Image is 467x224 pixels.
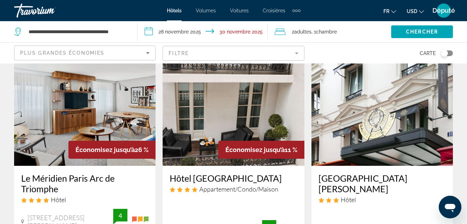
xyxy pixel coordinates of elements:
span: Hôtel [341,196,356,204]
span: Plus grandes économies [20,50,104,56]
div: 4 [113,211,127,220]
mat-select: Trier par [20,49,150,57]
span: Appartement/Condo/Maison [199,185,278,193]
img: Image de l’hôtel [163,53,304,166]
a: Volumes [196,8,216,13]
button: Date d’arrivée : 28 nov. 2025 Date de départ : 30 nov. 2025 [138,21,268,42]
button: Éléments de navigation supplémentaires [292,5,301,16]
span: Chambre [316,29,337,35]
div: 26 % [68,141,156,159]
a: Travorium [14,1,85,20]
div: Hôtel 4 étoiles [21,196,148,204]
span: Fr [383,8,389,14]
button: Changer la langue [383,6,396,16]
button: Basculer la carte [436,50,453,56]
div: 11 % [218,141,304,159]
span: Économisez jusqu’à [75,146,135,153]
button: Menu utilisateur [435,3,453,18]
a: [GEOGRAPHIC_DATA][PERSON_NAME] [319,173,446,194]
span: Député [432,7,455,14]
a: Hôtel [GEOGRAPHIC_DATA] [170,173,297,183]
a: Voitures [230,8,249,13]
a: Croisières [263,8,285,13]
button: Filtre [163,46,304,61]
iframe: Bouton de lancement de la fenêtre de messagerie [439,196,461,218]
span: Carte [420,48,436,58]
span: Économisez jusqu’à [225,146,285,153]
span: Hôtel [51,196,66,204]
a: Hôtels [167,8,182,13]
span: Adultes [294,29,311,35]
button: Chercher [391,25,453,38]
div: Appartement 4 étoiles [170,185,297,193]
span: USD [407,8,417,14]
a: Le Méridien Paris Arc de Triomphe [21,173,148,194]
img: Image de l’hôtel [14,53,156,166]
font: 2 [292,29,294,35]
font: , 1 [311,29,316,35]
button: Changer de devise [407,6,424,16]
div: Hôtel 3 étoiles [319,196,446,204]
span: Chercher [406,29,438,35]
button: Voyageurs : 2 adultes, 0 enfants [268,21,391,42]
img: Image de l’hôtel [311,53,453,166]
